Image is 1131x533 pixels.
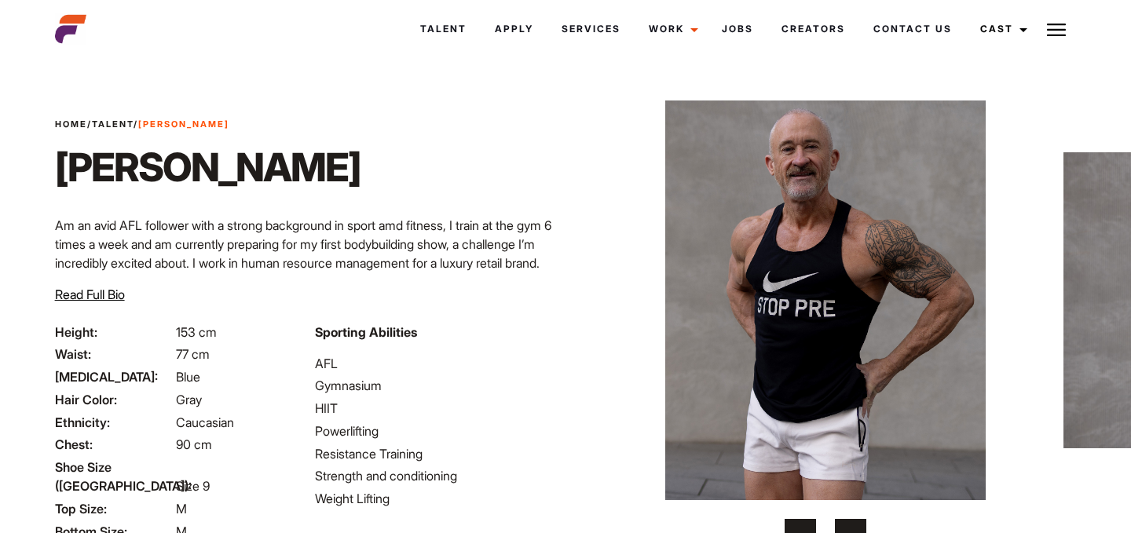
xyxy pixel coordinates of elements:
[176,392,202,407] span: Gray
[315,444,556,463] li: Resistance Training
[547,8,635,50] a: Services
[55,390,173,409] span: Hair Color:
[315,466,556,485] li: Strength and conditioning
[1047,20,1066,39] img: Burger icon
[406,8,481,50] a: Talent
[635,8,708,50] a: Work
[55,367,173,386] span: [MEDICAL_DATA]:
[315,324,417,340] strong: Sporting Abilities
[55,413,173,432] span: Ethnicity:
[55,285,125,304] button: Read Full Bio
[767,8,859,50] a: Creators
[55,119,87,130] a: Home
[176,346,210,362] span: 77 cm
[55,458,173,495] span: Shoe Size ([GEOGRAPHIC_DATA]):
[55,345,173,363] span: Waist:
[55,499,173,518] span: Top Size:
[315,399,556,418] li: HIIT
[55,435,173,454] span: Chest:
[315,354,556,373] li: AFL
[315,376,556,395] li: Gymnasium
[315,422,556,440] li: Powerlifting
[55,323,173,341] span: Height:
[138,119,229,130] strong: [PERSON_NAME]
[966,8,1037,50] a: Cast
[92,119,134,130] a: Talent
[176,436,212,452] span: 90 cm
[55,287,125,302] span: Read Full Bio
[708,8,767,50] a: Jobs
[859,8,966,50] a: Contact Us
[176,501,187,517] span: M
[481,8,547,50] a: Apply
[315,489,556,508] li: Weight Lifting
[55,13,86,45] img: cropped-aefm-brand-fav-22-square.png
[55,118,229,131] span: / /
[176,324,217,340] span: 153 cm
[176,478,210,494] span: Size 9
[55,144,361,191] h1: [PERSON_NAME]
[176,414,234,430] span: Caucasian
[176,369,200,385] span: Blue
[55,216,556,348] p: Am an avid AFL follower with a strong background in sport amd fitness, I train at the gym 6 times...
